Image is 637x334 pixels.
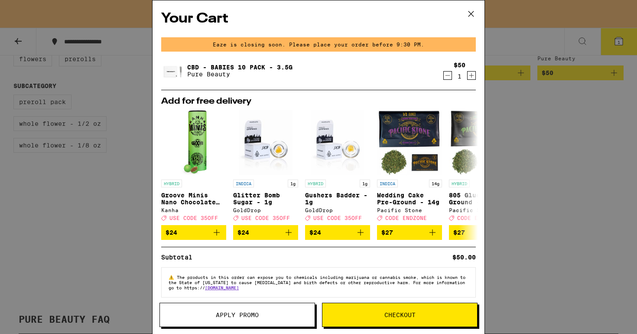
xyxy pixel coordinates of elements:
[453,229,465,236] span: $27
[305,207,370,213] div: GoldDrop
[305,110,370,225] a: Open page for Gushers Badder - 1g from GoldDrop
[288,180,298,187] p: 1g
[377,225,442,240] button: Add to bag
[161,207,226,213] div: Kanha
[454,73,465,80] div: 1
[449,110,514,225] a: Open page for 805 Glue Pre-Ground - 14g from Pacific Stone
[360,180,370,187] p: 1g
[452,254,476,260] div: $50.00
[237,229,249,236] span: $24
[311,110,364,175] img: GoldDrop - Gushers Badder - 1g
[449,225,514,240] button: Add to bag
[169,215,218,221] span: USE CODE 35OFF
[377,110,442,225] a: Open page for Wedding Cake Pre-Ground - 14g from Pacific Stone
[377,207,442,213] div: Pacific Stone
[449,192,514,206] p: 805 Glue Pre-Ground - 14g
[233,225,298,240] button: Add to bag
[384,312,416,318] span: Checkout
[305,225,370,240] button: Add to bag
[181,110,207,175] img: Kanha - Groove Minis Nano Chocolate Bites
[241,215,290,221] span: USE CODE 35OFF
[305,192,370,206] p: Gushers Badder - 1g
[449,207,514,213] div: Pacific Stone
[161,9,476,29] h2: Your Cart
[5,6,62,13] span: Hi. Need any help?
[161,37,476,52] div: Eaze is closing soon. Please place your order before 9:30 PM.
[457,215,499,221] span: CODE ENDZONE
[233,180,254,187] p: INDICA
[216,312,259,318] span: Apply Promo
[377,192,442,206] p: Wedding Cake Pre-Ground - 14g
[381,229,393,236] span: $27
[169,275,177,280] span: ⚠️
[233,207,298,213] div: GoldDrop
[377,180,398,187] p: INDICA
[161,59,185,83] img: CBD - Babies 10 Pack - 3.5g
[161,225,226,240] button: Add to bag
[449,180,470,187] p: HYBRID
[322,303,478,327] button: Checkout
[161,110,226,225] a: Open page for Groove Minis Nano Chocolate Bites from Kanha
[313,215,362,221] span: USE CODE 35OFF
[205,285,239,290] a: [DOMAIN_NAME]
[309,229,321,236] span: $24
[161,97,476,106] h2: Add for free delivery
[187,71,292,78] p: Pure Beauty
[161,192,226,206] p: Groove Minis Nano Chocolate Bites
[429,180,442,187] p: 14g
[454,62,465,69] div: $50
[233,110,298,225] a: Open page for Glitter Bomb Sugar - 1g from GoldDrop
[161,254,198,260] div: Subtotal
[443,71,452,80] button: Decrement
[377,110,442,175] img: Pacific Stone - Wedding Cake Pre-Ground - 14g
[166,229,177,236] span: $24
[467,71,476,80] button: Increment
[239,110,292,175] img: GoldDrop - Glitter Bomb Sugar - 1g
[305,180,326,187] p: HYBRID
[233,192,298,206] p: Glitter Bomb Sugar - 1g
[187,64,292,71] a: CBD - Babies 10 Pack - 3.5g
[449,110,514,175] img: Pacific Stone - 805 Glue Pre-Ground - 14g
[169,275,465,290] span: The products in this order can expose you to chemicals including marijuana or cannabis smoke, whi...
[159,303,315,327] button: Apply Promo
[385,215,427,221] span: CODE ENDZONE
